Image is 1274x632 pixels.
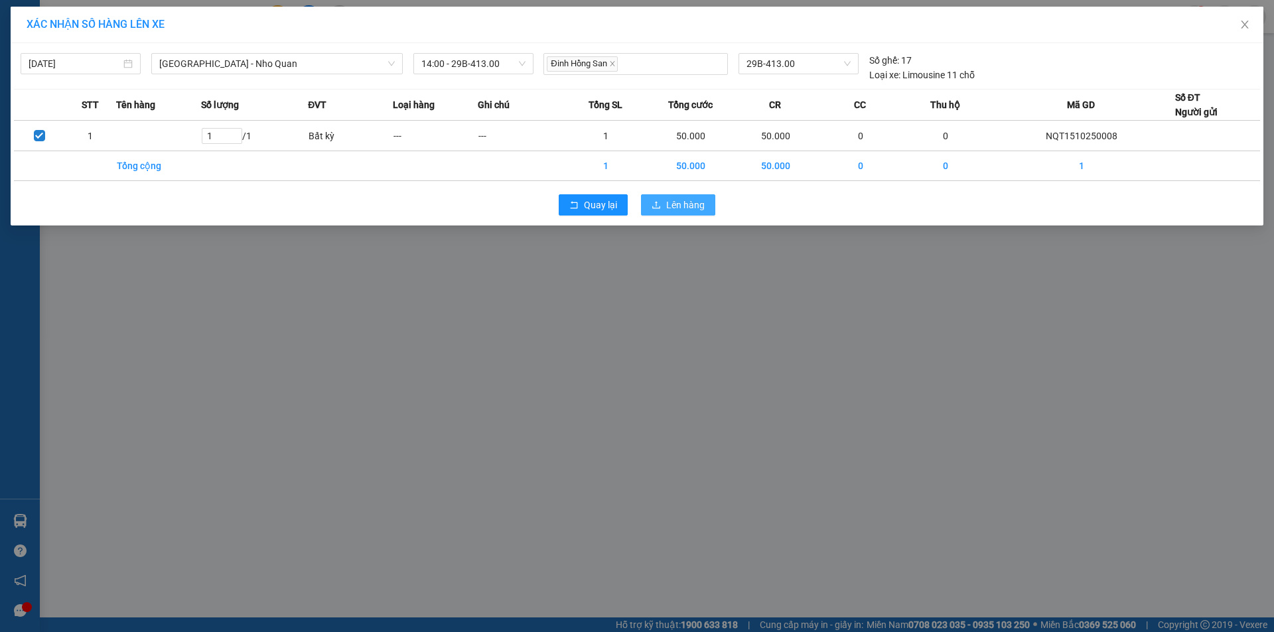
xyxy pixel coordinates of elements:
[1175,90,1218,119] div: Số ĐT Người gửi
[478,121,563,151] td: ---
[559,194,628,216] button: rollbackQuay lại
[393,97,435,112] span: Loại hàng
[1067,97,1095,112] span: Mã GD
[589,97,622,112] span: Tổng SL
[584,198,617,212] span: Quay lại
[988,151,1175,181] td: 1
[609,60,616,67] span: close
[201,121,308,151] td: / 1
[569,200,579,211] span: rollback
[869,53,899,68] span: Số ghế:
[641,194,715,216] button: uploadLên hàng
[116,151,201,181] td: Tổng cộng
[308,121,393,151] td: Bất kỳ
[818,151,903,181] td: 0
[988,121,1175,151] td: NQT1510250008
[869,53,912,68] div: 17
[668,97,713,112] span: Tổng cước
[478,97,510,112] span: Ghi chú
[308,97,326,112] span: ĐVT
[563,121,648,151] td: 1
[27,18,165,31] span: XÁC NHẬN SỐ HÀNG LÊN XE
[563,151,648,181] td: 1
[116,97,155,112] span: Tên hàng
[65,121,116,151] td: 1
[388,60,395,68] span: down
[1239,19,1250,30] span: close
[1226,7,1263,44] button: Close
[903,121,988,151] td: 0
[421,54,526,74] span: 14:00 - 29B-413.00
[201,97,239,112] span: Số lượng
[652,200,661,211] span: upload
[854,97,866,112] span: CC
[666,198,705,212] span: Lên hàng
[159,54,395,74] span: Hà Nội - Nho Quan
[746,54,850,74] span: 29B-413.00
[29,56,121,71] input: 15/10/2025
[733,121,818,151] td: 50.000
[733,151,818,181] td: 50.000
[393,121,478,151] td: ---
[547,56,617,72] span: Đinh Hồng San
[648,121,733,151] td: 50.000
[818,121,903,151] td: 0
[903,151,988,181] td: 0
[869,68,900,82] span: Loại xe:
[769,97,781,112] span: CR
[82,97,99,112] span: STT
[930,97,960,112] span: Thu hộ
[869,68,975,82] div: Limousine 11 chỗ
[648,151,733,181] td: 50.000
